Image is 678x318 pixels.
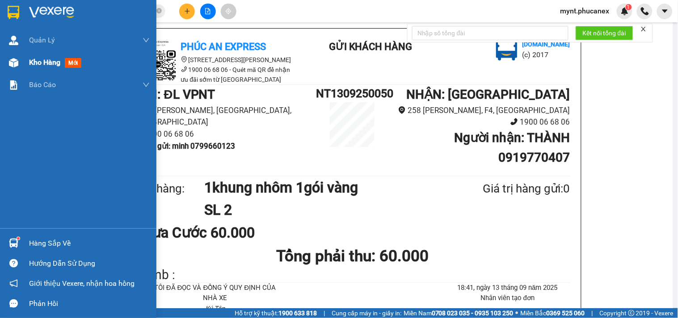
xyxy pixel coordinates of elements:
[135,105,316,128] li: 94 [PERSON_NAME], [GEOGRAPHIC_DATA], [GEOGRAPHIC_DATA]
[406,87,570,102] b: NHẬN : [GEOGRAPHIC_DATA]
[135,142,236,151] b: Người gửi : minh 0799660123
[553,5,617,17] span: mynt.phucanex
[181,56,187,63] span: environment
[445,293,570,304] li: Nhân viên tạo đơn
[640,26,647,32] span: close
[9,58,18,67] img: warehouse-icon
[628,310,635,316] span: copyright
[522,49,570,60] li: (c) 2017
[316,85,388,102] h1: NT1309250050
[135,55,296,65] li: [STREET_ADDRESS][PERSON_NAME]
[389,116,570,128] li: 1900 06 68 06
[621,7,629,15] img: icon-new-feature
[29,79,56,90] span: Báo cáo
[153,283,278,304] li: TÔI ĐÃ ĐỌC VÀ ĐỒNG Ý QUY ĐỊNH CỦA NHÀ XE
[516,311,518,315] span: ⚪️
[324,308,325,318] span: |
[496,39,518,61] img: logo.jpg
[204,199,439,221] h1: SL 2
[135,65,296,84] li: 1900 06 68 06 - Quét mã QR để nhận ưu đãi sớm từ [GEOGRAPHIC_DATA]
[135,222,278,244] div: Chưa Cước 60.000
[9,299,18,308] span: message
[278,310,317,317] strong: 1900 633 818
[9,80,18,90] img: solution-icon
[332,308,401,318] span: Cung cấp máy in - giấy in:
[29,278,135,289] span: Giới thiệu Vexere, nhận hoa hồng
[181,66,187,72] span: phone
[522,41,570,48] b: [DOMAIN_NAME]
[8,6,19,19] img: logo-vxr
[576,26,633,40] button: Kết nối tổng đài
[9,279,18,288] span: notification
[432,310,514,317] strong: 0708 023 035 - 0935 103 250
[29,297,150,310] div: Phản hồi
[9,238,18,248] img: warehouse-icon
[97,11,118,33] img: logo.jpg
[412,26,569,40] input: Nhập số tổng đài
[29,58,60,67] span: Kho hàng
[510,118,518,126] span: phone
[592,308,593,318] span: |
[135,244,570,268] h1: Tổng phải thu: 60.000
[55,13,88,55] b: Gửi khách hàng
[205,305,225,313] i: Ký Tên
[75,42,123,54] li: (c) 2017
[143,37,150,44] span: down
[221,4,236,19] button: aim
[521,308,585,318] span: Miền Bắc
[398,106,406,114] span: environment
[29,237,150,250] div: Hàng sắp về
[75,34,123,41] b: [DOMAIN_NAME]
[626,4,632,10] sup: 1
[204,176,439,199] h1: 1khung nhôm 1gói vàng
[445,283,570,293] li: 18:41, ngày 13 tháng 09 năm 2025
[29,34,55,46] span: Quản Lý
[627,4,630,10] span: 1
[389,105,570,117] li: 258 [PERSON_NAME], F4, [GEOGRAPHIC_DATA]
[200,4,216,19] button: file-add
[156,7,162,16] span: close-circle
[641,7,649,15] img: phone-icon
[11,11,56,56] img: logo.jpg
[583,28,626,38] span: Kết nối tổng đài
[184,8,190,14] span: plus
[11,58,46,115] b: Phúc An Express
[235,308,317,318] span: Hỗ trợ kỹ thuật:
[547,310,585,317] strong: 0369 525 060
[135,268,570,282] div: ck mb :
[135,180,205,198] div: Tên hàng:
[17,237,20,240] sup: 1
[225,8,232,14] span: aim
[9,259,18,268] span: question-circle
[657,4,673,19] button: caret-down
[135,128,316,140] li: 1900 06 68 06
[329,41,413,52] b: Gửi khách hàng
[29,257,150,270] div: Hướng dẫn sử dụng
[439,180,570,198] div: Giá trị hàng gửi: 0
[404,308,514,318] span: Miền Nam
[156,8,162,13] span: close-circle
[454,130,570,165] b: Người nhận : THÀNH 0919770407
[143,81,150,88] span: down
[179,4,195,19] button: plus
[135,39,180,84] img: logo.jpg
[181,41,266,52] b: Phúc An Express
[135,87,215,102] b: GỬI : ĐL VPNT
[9,36,18,45] img: warehouse-icon
[205,8,211,14] span: file-add
[65,58,81,68] span: mới
[661,7,669,15] span: caret-down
